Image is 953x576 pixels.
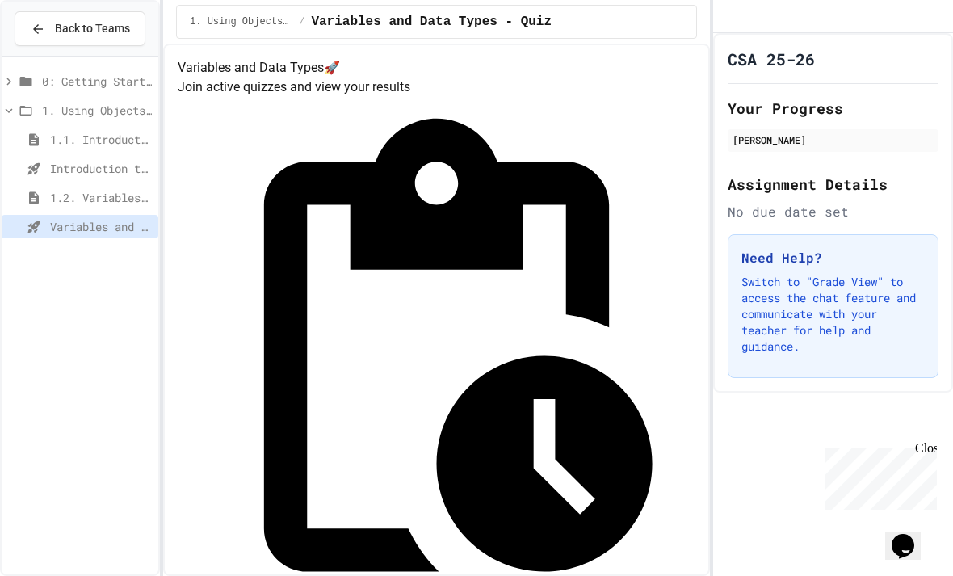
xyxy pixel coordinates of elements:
span: Back to Teams [55,20,130,37]
p: Join active quizzes and view your results [178,78,695,97]
span: Introduction to Algorithms, Programming, and Compilers [50,160,152,177]
iframe: chat widget [819,441,937,510]
span: 1.1. Introduction to Algorithms, Programming, and Compilers [50,131,152,148]
div: No due date set [728,202,938,221]
span: 0: Getting Started [42,73,152,90]
h3: Need Help? [741,248,925,267]
button: Back to Teams [15,11,145,46]
h4: Variables and Data Types 🚀 [178,58,695,78]
div: [PERSON_NAME] [733,132,934,147]
span: Variables and Data Types - Quiz [50,218,152,235]
span: 1.2. Variables and Data Types [50,189,152,206]
span: 1. Using Objects and Methods [42,102,152,119]
iframe: chat widget [885,511,937,560]
div: Chat with us now!Close [6,6,111,103]
span: 1. Using Objects and Methods [190,15,292,28]
h1: CSA 25-26 [728,48,815,70]
h2: Assignment Details [728,173,938,196]
span: / [299,15,304,28]
h2: Your Progress [728,97,938,120]
p: Switch to "Grade View" to access the chat feature and communicate with your teacher for help and ... [741,274,925,355]
span: Variables and Data Types - Quiz [311,12,552,32]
